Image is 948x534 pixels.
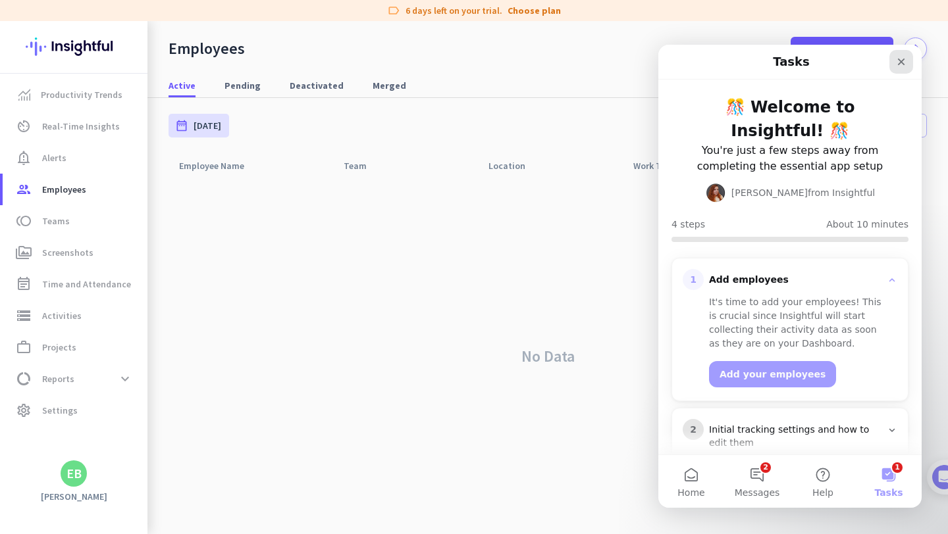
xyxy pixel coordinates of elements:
span: Alerts [42,150,66,166]
button: Add New Employee [791,37,893,61]
span: Time and Attendance [42,276,131,292]
span: Active [169,79,196,92]
a: notification_importantAlerts [3,142,147,174]
i: av_timer [16,118,32,134]
span: Merged [373,79,406,92]
i: group [16,182,32,197]
a: settingsSettings [3,395,147,426]
span: Reports [42,371,74,387]
span: Productivity Trends [41,87,122,103]
img: Insightful logo [26,21,122,72]
span: [DATE] [194,119,221,132]
button: notifications [904,37,927,61]
a: event_noteTime and Attendance [3,268,147,300]
img: menu-item [18,89,30,101]
a: perm_mediaScreenshots [3,237,147,268]
i: storage [16,308,32,324]
a: storageActivities [3,300,147,331]
span: Add New Employee [801,42,883,55]
div: Work Time [h] [633,157,698,175]
span: Settings [42,402,78,418]
i: toll [16,213,32,229]
a: work_outlineProjects [3,331,147,363]
i: notification_important [16,150,32,166]
iframe: Intercom live chat [658,45,922,508]
i: event_note [16,276,32,292]
a: groupEmployees [3,174,147,205]
i: date_range [175,119,188,132]
span: Screenshots [42,245,93,260]
i: perm_media [16,245,32,260]
i: work_outline [16,339,32,355]
div: No Data [169,178,927,534]
span: Projects [42,339,76,355]
div: Employee Name [179,157,260,175]
a: Choose plan [508,4,561,17]
div: Team [344,157,382,175]
a: data_usageReportsexpand_more [3,363,147,395]
button: expand_more [113,367,137,391]
div: Location [488,157,541,175]
i: data_usage [16,371,32,387]
span: Pending [224,79,261,92]
span: Activities [42,308,82,324]
span: Deactivated [290,79,344,92]
a: menu-itemProductivity Trends [3,79,147,110]
a: av_timerReal-Time Insights [3,110,147,142]
a: tollTeams [3,205,147,237]
span: Employees [42,182,86,197]
span: Teams [42,213,70,229]
div: EB [66,467,82,480]
span: Real-Time Insights [42,118,120,134]
i: notifications [910,43,921,55]
div: Employees [169,39,245,59]
i: settings [16,402,32,418]
i: label [387,4,400,17]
